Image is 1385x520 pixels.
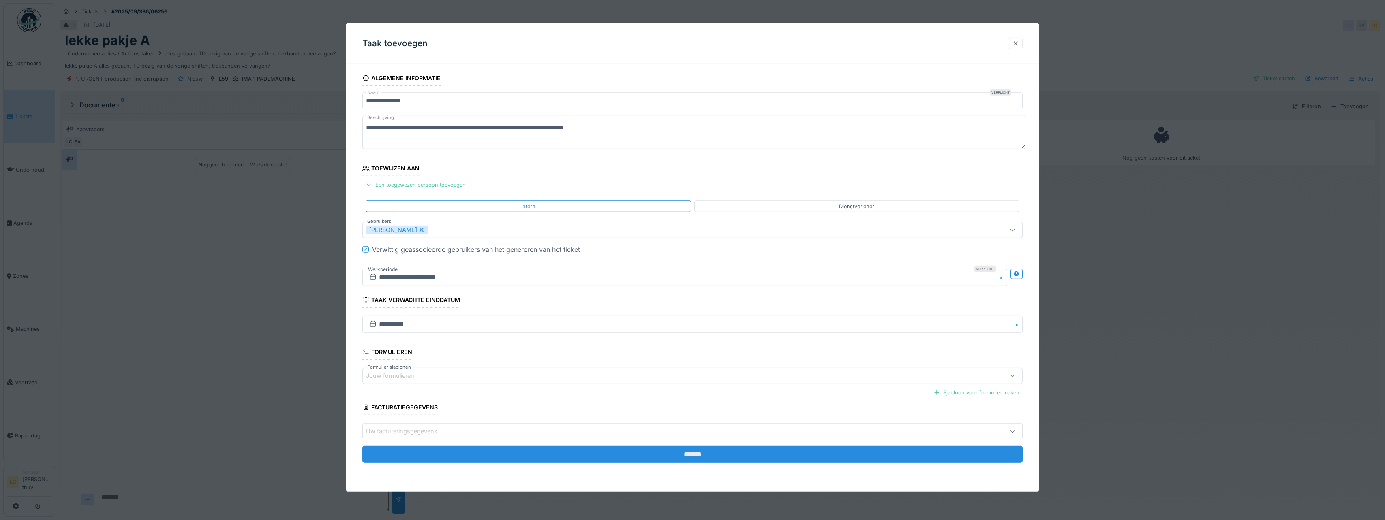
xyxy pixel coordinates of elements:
div: Verplicht [974,266,996,272]
label: Formulier sjablonen [366,364,413,371]
h3: Taak toevoegen [362,38,428,49]
div: Verplicht [990,89,1011,96]
div: [PERSON_NAME] [366,226,428,234]
div: Intern [521,202,535,210]
div: Een toegewezen persoon toevoegen [362,179,469,190]
div: Taak verwachte einddatum [362,294,460,308]
div: Algemene informatie [362,72,441,86]
label: Naam [366,89,381,96]
label: Beschrijving [366,113,396,123]
label: Gebruikers [366,218,393,225]
div: Jouw formulieren [366,371,426,380]
button: Close [1014,316,1023,333]
div: Uw factureringsgegevens [366,427,449,436]
div: Sjabloon voor formulier maken [930,387,1023,398]
div: Facturatiegegevens [362,401,438,415]
div: Toewijzen aan [362,162,420,176]
div: Dienstverlener [839,202,874,210]
button: Close [998,269,1007,286]
label: Werkperiode [367,265,398,274]
div: Formulieren [362,346,412,360]
div: Verwittig geassocieerde gebruikers van het genereren van het ticket [372,245,580,254]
